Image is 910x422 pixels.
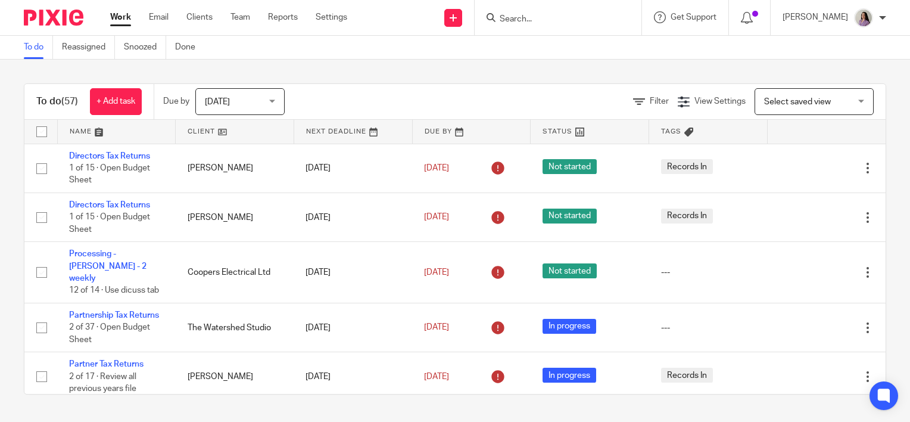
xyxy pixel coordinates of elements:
div: --- [661,266,756,278]
a: Done [175,36,204,59]
span: Select saved view [764,98,831,106]
span: 2 of 17 · Review all previous years file [69,373,136,393]
span: [DATE] [424,164,449,172]
td: The Watershed Studio [176,303,294,352]
img: Olivia.jpg [854,8,873,27]
a: Work [110,11,131,23]
span: [DATE] [205,98,230,106]
p: Due by [163,95,189,107]
td: [PERSON_NAME] [176,144,294,193]
a: Partner Tax Returns [69,360,144,368]
td: [PERSON_NAME] [176,352,294,401]
td: [DATE] [294,144,412,193]
a: To do [24,36,53,59]
p: [PERSON_NAME] [783,11,848,23]
span: Records In [661,368,713,383]
a: Team [230,11,250,23]
span: Records In [661,209,713,224]
img: Pixie [24,10,83,26]
span: Tags [661,128,681,135]
span: Not started [543,159,597,174]
span: Records In [661,159,713,174]
td: Coopers Electrical Ltd [176,242,294,303]
span: In progress [543,319,596,334]
span: Get Support [671,13,716,21]
td: [DATE] [294,242,412,303]
span: Not started [543,263,597,278]
span: In progress [543,368,596,383]
a: Directors Tax Returns [69,201,150,209]
span: Not started [543,209,597,224]
a: Snoozed [124,36,166,59]
span: [DATE] [424,213,449,222]
td: [PERSON_NAME] [176,193,294,241]
span: [DATE] [424,324,449,332]
td: [DATE] [294,303,412,352]
a: Settings [316,11,347,23]
a: Reports [268,11,298,23]
span: 2 of 37 · Open Budget Sheet [69,324,150,345]
a: + Add task [90,88,142,115]
span: 1 of 15 · Open Budget Sheet [69,213,150,234]
span: Filter [650,97,669,105]
span: 1 of 15 · Open Budget Sheet [69,164,150,185]
td: [DATE] [294,193,412,241]
span: 12 of 14 · Use dicuss tab [69,287,159,295]
a: Email [149,11,169,23]
td: [DATE] [294,352,412,401]
div: --- [661,322,756,334]
a: Reassigned [62,36,115,59]
a: Clients [186,11,213,23]
input: Search [498,14,606,25]
a: Directors Tax Returns [69,152,150,160]
span: [DATE] [424,373,449,381]
h1: To do [36,95,78,108]
a: Partnership Tax Returns [69,311,159,319]
a: Processing - [PERSON_NAME] - 2 weekly [69,250,147,283]
span: (57) [61,97,78,106]
span: View Settings [694,97,746,105]
span: [DATE] [424,268,449,277]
